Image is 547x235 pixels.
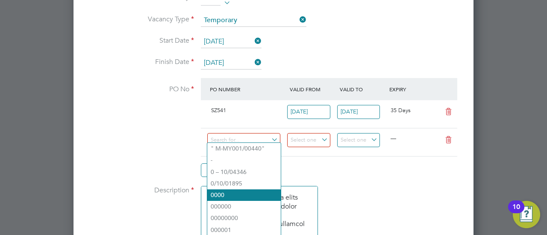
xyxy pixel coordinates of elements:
[87,15,194,24] label: Vacancy Type
[211,107,226,114] span: SZ541
[513,201,540,228] button: Open Resource Center, 10 new notifications
[201,163,243,177] button: Add PO
[201,35,262,48] input: Select one
[287,105,330,119] input: Select one
[87,85,194,94] label: PO No
[287,133,330,147] input: Select one
[87,186,194,195] label: Description
[288,81,338,97] div: Valid From
[201,14,306,27] input: Select one
[207,201,281,212] li: 000000
[391,107,411,114] span: 35 Days
[387,81,437,97] div: Expiry
[207,178,281,189] li: 0/10/01895
[337,133,380,147] input: Select one
[207,154,281,166] li: -
[207,212,281,224] li: 00000000
[207,133,280,147] input: Search for...
[201,57,262,70] input: Select one
[208,81,288,97] div: PO Number
[338,81,388,97] div: Valid To
[87,36,194,45] label: Start Date
[207,166,281,178] li: 0 – 10/04346
[337,105,380,119] input: Select one
[207,143,281,154] li: " M-MY001/00440"
[512,207,520,218] div: 10
[87,58,194,67] label: Finish Date
[391,135,396,142] span: —
[207,189,281,201] li: 0000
